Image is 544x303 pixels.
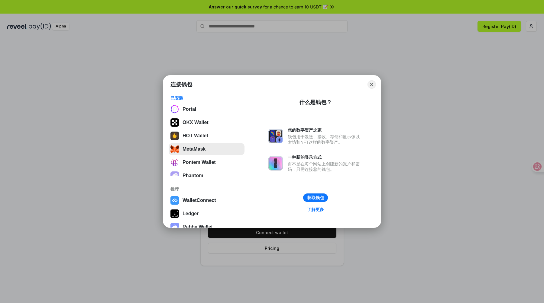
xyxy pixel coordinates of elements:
[299,99,332,106] div: 什么是钱包？
[183,198,216,203] div: WalletConnect
[183,173,203,178] div: Phantom
[170,209,179,218] img: svg+xml,%3Csvg%20xmlns%3D%22http%3A%2F%2Fwww.w3.org%2F2000%2Fsvg%22%20width%3D%2228%22%20height%3...
[307,195,324,200] div: 获取钱包
[303,206,328,213] a: 了解更多
[183,160,216,165] div: Pontem Wallet
[170,105,179,113] img: svg+xml;base64,PHN2ZyB3aWR0aD0iMjYiIGhlaWdodD0iMjYiIHZpZXdCb3g9IjAgMCAyNiAyNiIgZmlsbD0ibm9uZSIgeG...
[169,221,244,233] button: Rabby Wallet
[169,170,244,182] button: Phantom
[170,187,243,192] div: 推荐
[183,107,196,112] div: Portal
[169,208,244,220] button: Ledger
[183,120,209,125] div: OKX Wallet
[170,145,179,153] img: svg+xml;base64,PHN2ZyB3aWR0aD0iMzUiIGhlaWdodD0iMzQiIHZpZXdCb3g9IjAgMCAzNSAzNCIgZmlsbD0ibm9uZSIgeG...
[170,171,179,180] img: epq2vO3P5aLWl15yRS7Q49p1fHTx2Sgh99jU3kfXv7cnPATIVQHAx5oQs66JWv3SWEjHOsb3kKgmE5WNBxBId7C8gm8wEgOvz...
[170,95,243,101] div: 已安装
[288,161,363,172] div: 而不是在每个网站上创建新的账户和密码，只需连接您的钱包。
[268,129,283,143] img: svg+xml,%3Csvg%20xmlns%3D%22http%3A%2F%2Fwww.w3.org%2F2000%2Fsvg%22%20fill%3D%22none%22%20viewBox...
[170,196,179,205] img: svg+xml,%3Csvg%20width%3D%2228%22%20height%3D%2228%22%20viewBox%3D%220%200%2028%2028%22%20fill%3D...
[169,143,244,155] button: MetaMask
[183,224,213,230] div: Rabby Wallet
[303,193,328,202] button: 获取钱包
[170,118,179,127] img: 5VZ71FV6L7PA3gg3tXrdQ+DgLhC+75Wq3no69P3MC0NFQpx2lL04Ql9gHK1bRDjsSBIvScBnDTk1WrlGIZBorIDEYJj+rhdgn...
[169,103,244,115] button: Portal
[169,130,244,142] button: HOT Wallet
[288,134,363,145] div: 钱包用于发送、接收、存储和显示像以太坊和NFT这样的数字资产。
[368,80,376,89] button: Close
[169,116,244,129] button: OKX Wallet
[288,127,363,133] div: 您的数字资产之家
[169,194,244,206] button: WalletConnect
[170,81,192,88] h1: 连接钱包
[183,146,206,152] div: MetaMask
[268,156,283,171] img: svg+xml,%3Csvg%20xmlns%3D%22http%3A%2F%2Fwww.w3.org%2F2000%2Fsvg%22%20fill%3D%22none%22%20viewBox...
[170,223,179,231] img: svg+xml,%3Csvg%20xmlns%3D%22http%3A%2F%2Fwww.w3.org%2F2000%2Fsvg%22%20fill%3D%22none%22%20viewBox...
[169,156,244,168] button: Pontem Wallet
[183,133,208,139] div: HOT Wallet
[170,132,179,140] img: 8zcXD2M10WKU0JIAAAAASUVORK5CYII=
[288,155,363,160] div: 一种新的登录方式
[183,211,199,216] div: Ledger
[170,158,179,167] img: svg+xml;base64,PHN2ZyB3aWR0aD0iOTYiIGhlaWdodD0iOTYiIHZpZXdCb3g9IjAgMCA5NiA5NiIgZmlsbD0ibm9uZSIgeG...
[307,207,324,212] div: 了解更多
